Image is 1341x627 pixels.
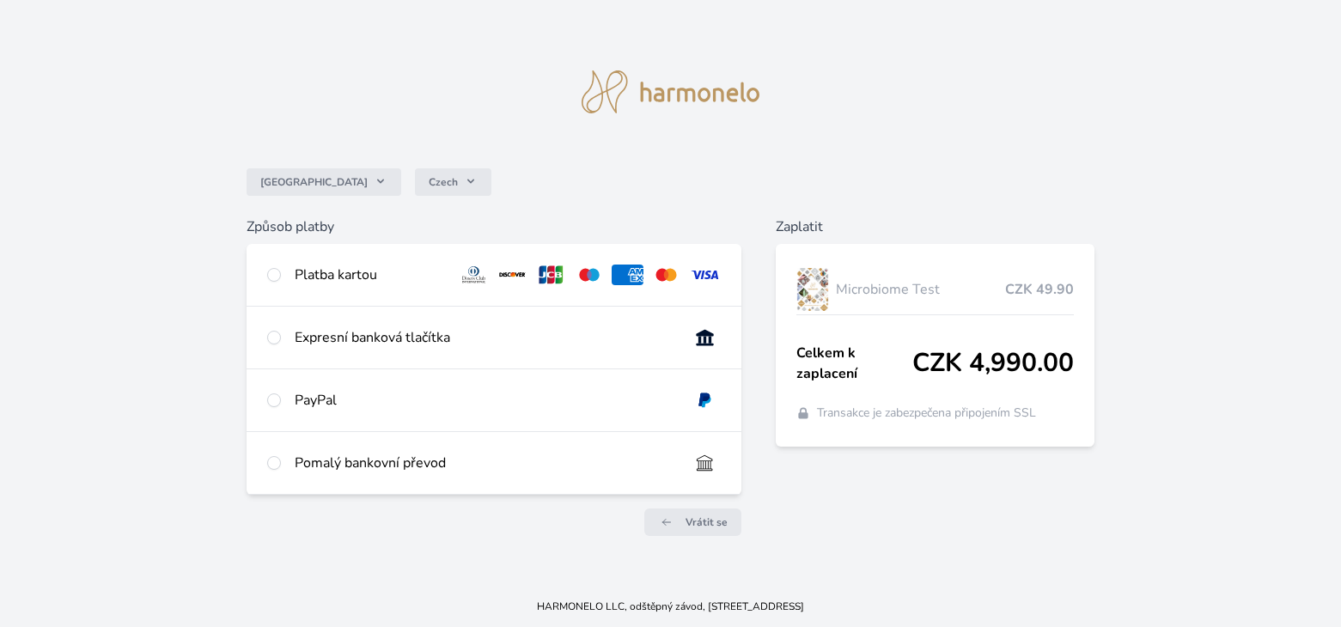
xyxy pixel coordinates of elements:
span: Microbiome Test [836,279,1005,300]
div: Expresní banková tlačítka [295,327,675,348]
div: PayPal [295,390,675,411]
span: CZK 49.90 [1005,279,1074,300]
div: Platba kartou [295,265,444,285]
img: bankTransfer_IBAN.svg [689,453,721,473]
img: visa.svg [689,265,721,285]
img: discover.svg [497,265,528,285]
button: [GEOGRAPHIC_DATA] [247,168,401,196]
span: CZK 4,990.00 [912,348,1074,379]
img: paypal.svg [689,390,721,411]
span: [GEOGRAPHIC_DATA] [260,175,368,189]
img: MSK-lo.png [796,268,829,311]
img: maestro.svg [574,265,606,285]
img: jcb.svg [535,265,567,285]
img: amex.svg [612,265,643,285]
span: Transakce je zabezpečena připojením SSL [817,405,1036,422]
span: Celkem k zaplacení [796,343,912,384]
a: Vrátit se [644,508,741,536]
button: Czech [415,168,491,196]
img: mc.svg [650,265,682,285]
span: Czech [429,175,458,189]
div: Pomalý bankovní převod [295,453,675,473]
h6: Zaplatit [776,216,1094,237]
span: Vrátit se [686,515,728,529]
img: diners.svg [458,265,490,285]
img: onlineBanking_CZ.svg [689,327,721,348]
h6: Způsob platby [247,216,741,237]
img: logo.svg [582,70,760,113]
